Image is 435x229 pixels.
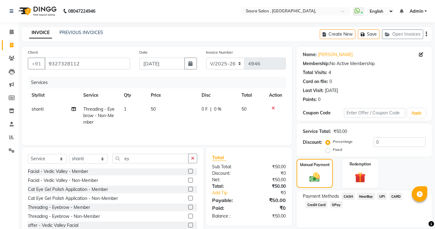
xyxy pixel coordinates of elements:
th: Qty [120,88,147,102]
div: ₹50.00 [249,164,290,170]
div: Net: [207,177,249,183]
div: ₹0 [249,204,290,212]
div: Service Total: [303,128,331,135]
div: 4 [328,69,331,76]
th: Disc [198,88,238,102]
input: Enter Offer / Coupon Code [344,108,405,118]
div: Facial - Vedic Valley - Member [28,168,88,175]
img: logo [16,2,58,20]
div: offer - Vedic Valley Facial [28,222,78,229]
div: Facial - Vedic Valley - Non-Member [28,177,98,184]
a: [PERSON_NAME] [318,51,353,58]
div: Total Visits: [303,69,327,76]
span: GPay [330,201,343,208]
label: Date [139,50,148,55]
span: UPI [377,193,387,200]
label: Manual Payment [300,162,330,168]
b: 08047224946 [68,2,95,20]
span: NearBuy [357,193,375,200]
a: Add Tip [207,190,256,196]
div: Cat Eye Gel Polish Application - Non-Member [28,195,118,202]
label: Fixed [333,147,342,152]
button: +91 [28,58,45,69]
div: ₹50.00 [249,196,290,204]
div: ₹0 [256,190,291,196]
span: Credit Card [305,201,328,208]
label: Redemption [350,161,371,167]
span: Threading - Eyebrow - Non-Member [83,106,115,125]
th: Service [80,88,120,102]
div: Total: [207,183,249,190]
div: Balance : [207,213,249,219]
div: Coupon Code [303,110,344,116]
div: Paid: [207,204,249,212]
button: Create New [320,29,355,39]
button: Open Invoices [382,29,423,39]
div: No Active Membership [303,60,426,67]
span: 50 [241,106,246,112]
th: Total [238,88,266,102]
th: Price [147,88,198,102]
label: Client [28,50,38,55]
img: _cash.svg [306,171,323,183]
span: 1 [124,106,126,112]
button: Save [358,29,380,39]
button: Apply [408,108,425,118]
span: | [210,106,211,112]
div: Name: [303,51,317,58]
div: [DATE] [325,87,338,94]
span: 50 [151,106,156,112]
div: ₹50.00 [249,183,290,190]
div: Cat Eye Gel Polish Application - Member [28,186,108,193]
th: Stylist [28,88,80,102]
span: 0 % [214,106,221,112]
label: Percentage [333,139,353,144]
div: ₹50.00 [249,177,290,183]
label: Invoice Number [206,50,233,55]
input: Search by Name/Mobile/Email/Code [45,58,130,69]
a: PREVIOUS INVOICES [59,30,103,35]
div: Services [28,77,290,88]
span: Admin [410,8,423,15]
div: Sub Total: [207,164,249,170]
div: ₹0 [249,170,290,177]
div: 0 [329,78,332,85]
div: Threading - Eyebrow - Non-Member [28,213,100,220]
div: Discount: [207,170,249,177]
div: Membership: [303,60,330,67]
div: ₹50.00 [333,128,347,135]
div: Card on file: [303,78,328,85]
span: 0 F [202,106,208,112]
div: Last Visit: [303,87,324,94]
div: ₹50.00 [249,213,290,219]
span: Total [212,154,226,161]
th: Action [265,88,286,102]
input: Search or Scan [112,154,189,163]
span: shanti [32,106,44,112]
span: CARD [389,193,403,200]
div: 0 [318,96,320,103]
div: Discount: [303,139,322,146]
span: CASH [341,193,355,200]
div: Points: [303,96,317,103]
img: _gift.svg [351,171,369,184]
div: Payable: [207,196,249,204]
a: INVOICE [29,27,52,38]
span: Payment Methods [303,193,339,200]
div: Threading - Eyebrow - Member [28,204,90,211]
